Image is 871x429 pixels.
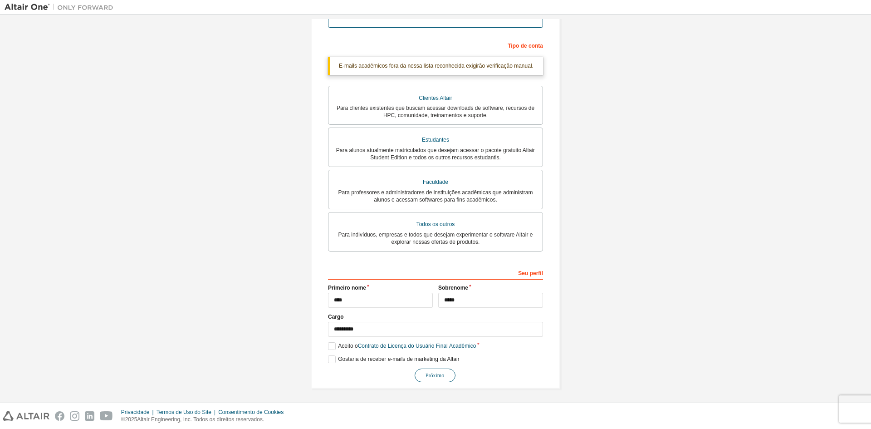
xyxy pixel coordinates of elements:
font: Termos de Uso do Site [157,409,211,415]
font: Aceito o [338,343,357,349]
font: Contrato de Licença do Usuário Final [358,343,448,349]
font: Estudantes [422,137,449,143]
img: facebook.svg [55,411,64,421]
font: Para professores e administradores de instituições acadêmicas que administram alunos e acessam so... [338,189,533,203]
font: 2025 [125,416,137,423]
font: Altair Engineering, Inc. Todos os direitos reservados. [137,416,264,423]
font: Faculdade [423,179,448,185]
font: Clientes Altair [419,95,452,101]
font: E-mails acadêmicos fora da nossa lista reconhecida exigirão verificação manual. [339,63,533,69]
img: altair_logo.svg [3,411,49,421]
font: Cargo [328,314,344,320]
font: Gostaria de receber e-mails de marketing da Altair [338,356,459,362]
img: Altair Um [5,3,118,12]
font: Para clientes existentes que buscam acessar downloads de software, recursos de HPC, comunidade, t... [337,105,534,118]
img: linkedin.svg [85,411,94,421]
font: © [121,416,125,423]
img: youtube.svg [100,411,113,421]
font: Para indivíduos, empresas e todos que desejam experimentar o software Altair e explorar nossas of... [338,232,533,245]
font: Tipo de conta [508,43,543,49]
font: Sobrenome [438,285,468,291]
font: Privacidade [121,409,150,415]
font: Todos os outros [416,221,455,227]
img: instagram.svg [70,411,79,421]
button: Próximo [415,369,455,382]
font: Primeiro nome [328,285,366,291]
font: Acadêmico [449,343,476,349]
font: Para alunos atualmente matriculados que desejam acessar o pacote gratuito Altair Student Edition ... [336,147,535,161]
font: Seu perfil [518,270,543,276]
font: Consentimento de Cookies [218,409,284,415]
font: Próximo [426,372,444,379]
